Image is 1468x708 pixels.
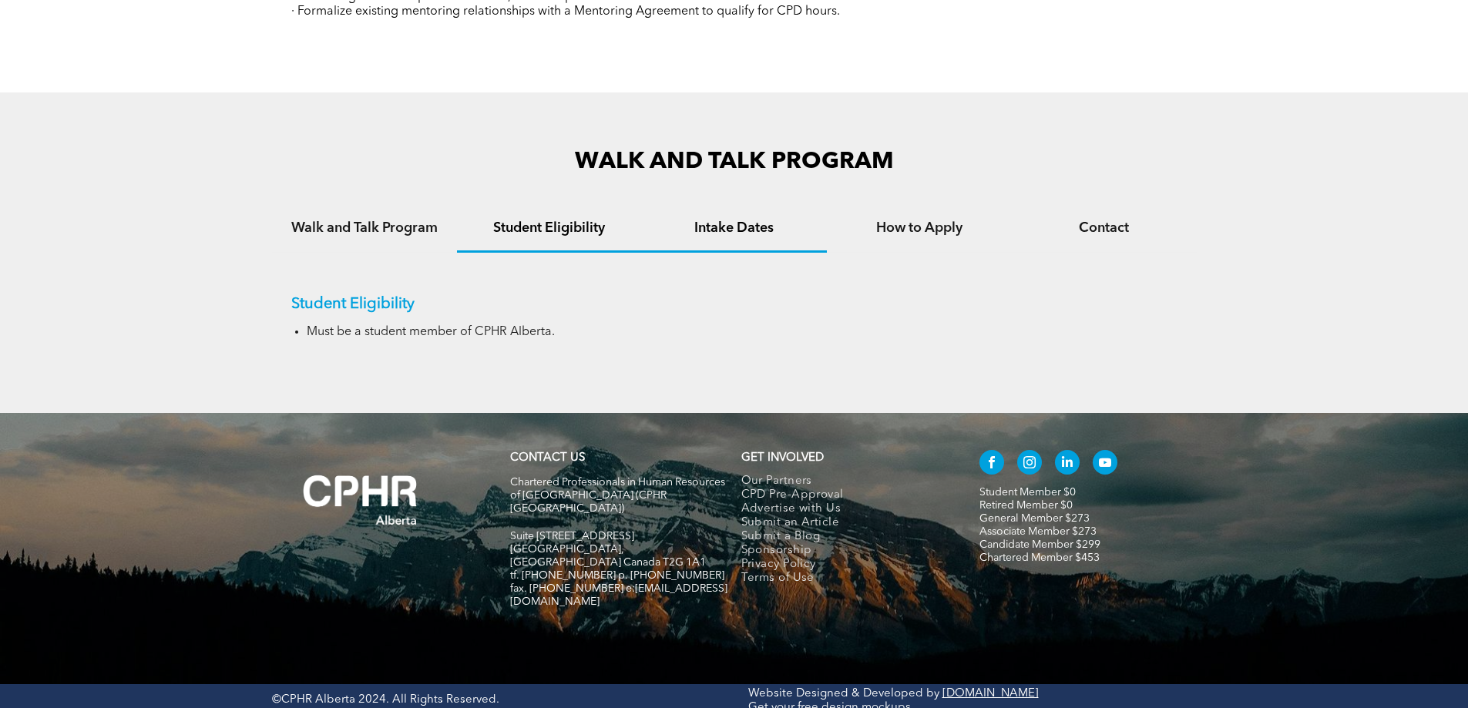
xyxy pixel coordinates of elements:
[286,220,443,237] h4: Walk and Talk Program
[979,539,1100,550] a: Candidate Member $299
[748,688,939,700] a: Website Designed & Developed by
[1017,450,1042,478] a: instagram
[1055,450,1080,478] a: linkedin
[510,570,724,581] span: tf. [PHONE_NUMBER] p. [PHONE_NUMBER]
[307,325,1177,340] li: Must be a student member of CPHR Alberta.
[979,513,1090,524] a: General Member $273
[1093,450,1117,478] a: youtube
[510,544,706,568] span: [GEOGRAPHIC_DATA], [GEOGRAPHIC_DATA] Canada T2G 1A1
[979,552,1100,563] a: Chartered Member $453
[741,502,947,516] a: Advertise with Us
[979,487,1076,498] a: Student Member $0
[510,452,585,464] a: CONTACT US
[741,452,824,464] span: GET INVOLVED
[741,558,947,572] a: Privacy Policy
[741,488,947,502] a: CPD Pre-Approval
[979,526,1097,537] a: Associate Member $273
[741,544,947,558] a: Sponsorship
[471,220,628,237] h4: Student Eligibility
[291,5,1177,19] p: · Formalize existing mentoring relationships with a Mentoring Agreement to qualify for CPD hours.
[741,530,947,544] a: Submit a Blog
[272,444,449,556] img: A white background with a few lines on it
[272,694,499,706] span: ©CPHR Alberta 2024. All Rights Reserved.
[841,220,998,237] h4: How to Apply
[979,450,1004,478] a: facebook
[942,688,1039,700] a: [DOMAIN_NAME]
[979,500,1073,511] a: Retired Member $0
[741,516,947,530] a: Submit an Article
[510,583,727,607] span: fax. [PHONE_NUMBER] e:[EMAIL_ADDRESS][DOMAIN_NAME]
[741,475,947,488] a: Our Partners
[510,531,634,542] span: Suite [STREET_ADDRESS]
[1026,220,1183,237] h4: Contact
[575,150,894,173] span: WALK AND TALK PROGRAM
[656,220,813,237] h4: Intake Dates
[510,477,725,514] span: Chartered Professionals in Human Resources of [GEOGRAPHIC_DATA] (CPHR [GEOGRAPHIC_DATA])
[291,295,1177,314] p: Student Eligibility
[741,572,947,586] a: Terms of Use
